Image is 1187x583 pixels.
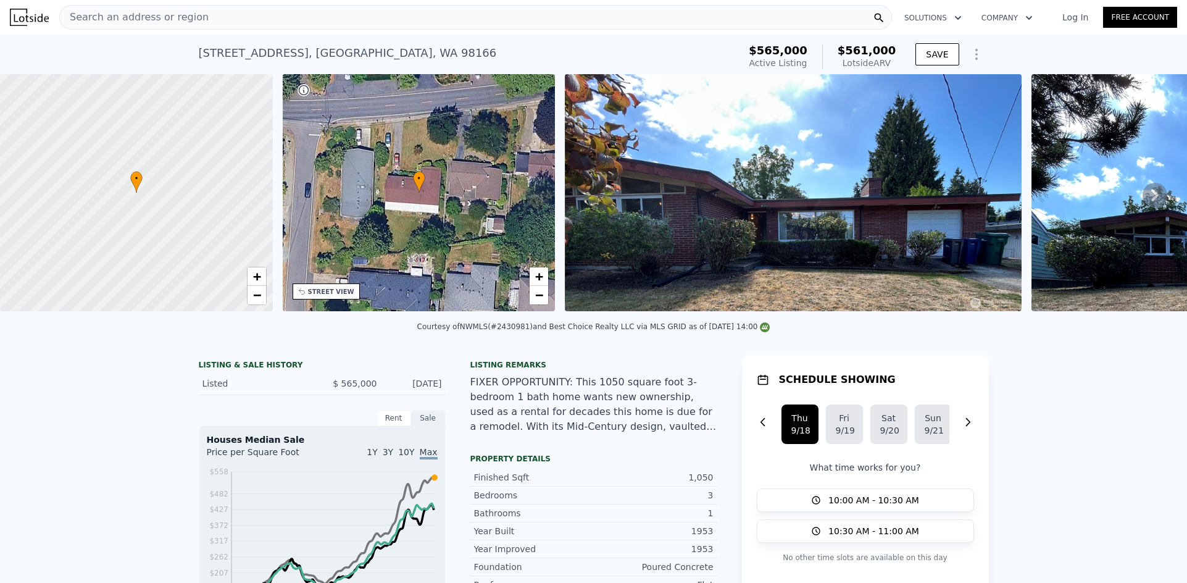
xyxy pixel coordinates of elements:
div: Finished Sqft [474,471,594,484]
button: Fri9/19 [826,405,863,444]
div: Year Improved [474,543,594,555]
div: [STREET_ADDRESS] , [GEOGRAPHIC_DATA] , WA 98166 [199,44,497,62]
button: Company [972,7,1043,29]
span: + [252,269,260,284]
p: No other time slots are available on this day [757,550,974,565]
div: • [130,171,143,193]
tspan: $207 [209,569,228,577]
span: Active Listing [749,58,807,68]
div: 9/21 [925,424,942,437]
span: Search an address or region [60,10,209,25]
tspan: $482 [209,490,228,498]
div: 1 [594,507,714,519]
div: Sale [411,410,446,426]
span: 10Y [398,447,414,457]
span: $ 565,000 [333,379,377,388]
span: 3Y [383,447,393,457]
div: Courtesy of NWMLS (#2430981) and Best Choice Realty LLC via MLS GRID as of [DATE] 14:00 [417,322,770,331]
span: + [535,269,543,284]
div: Price per Square Foot [207,446,322,466]
button: Sun9/21 [915,405,952,444]
span: − [535,287,543,303]
div: Houses Median Sale [207,434,438,446]
div: Thu [791,412,809,424]
div: 1,050 [594,471,714,484]
button: Solutions [894,7,972,29]
a: Free Account [1103,7,1177,28]
div: Lotside ARV [838,57,896,69]
p: What time works for you? [757,461,974,474]
div: LISTING & SALE HISTORY [199,360,446,372]
img: Sale: 169699584 Parcel: 98085412 [565,74,1022,311]
div: 9/19 [836,424,853,437]
h1: SCHEDULE SHOWING [779,372,896,387]
div: Foundation [474,561,594,573]
span: 10:30 AM - 11:00 AM [828,525,919,537]
span: • [413,173,425,184]
a: Log In [1047,11,1103,23]
tspan: $558 [209,468,228,476]
img: Lotside [10,9,49,26]
div: 1953 [594,525,714,537]
tspan: $427 [209,505,228,514]
button: Show Options [964,42,989,67]
button: 10:00 AM - 10:30 AM [757,489,974,512]
div: 1953 [594,543,714,555]
span: 1Y [367,447,377,457]
div: Sat [880,412,898,424]
a: Zoom out [248,286,266,304]
div: [DATE] [387,377,442,390]
span: − [252,287,260,303]
div: Fri [836,412,853,424]
button: Thu9/18 [781,405,818,444]
span: $561,000 [838,44,896,57]
div: Sun [925,412,942,424]
div: Bedrooms [474,489,594,501]
div: Bathrooms [474,507,594,519]
div: 9/20 [880,424,898,437]
span: • [130,173,143,184]
div: 3 [594,489,714,501]
a: Zoom in [248,267,266,286]
tspan: $372 [209,521,228,530]
a: Zoom in [530,267,548,286]
div: Poured Concrete [594,561,714,573]
div: STREET VIEW [308,287,354,296]
img: NWMLS Logo [760,322,770,332]
span: $565,000 [749,44,807,57]
div: Rent [377,410,411,426]
button: SAVE [915,43,959,65]
div: Property details [470,454,717,464]
span: Max [420,447,438,459]
div: 9/18 [791,424,809,437]
a: Zoom out [530,286,548,304]
div: Listed [202,377,312,390]
div: • [413,171,425,193]
button: 10:30 AM - 11:00 AM [757,519,974,543]
button: Sat9/20 [870,405,907,444]
div: FIXER OPPORTUNITY: This 1050 square foot 3-bedroom 1 bath home wants new ownership, used as a ren... [470,375,717,434]
div: Year Built [474,525,594,537]
tspan: $262 [209,553,228,561]
div: Listing remarks [470,360,717,370]
tspan: $317 [209,537,228,545]
span: 10:00 AM - 10:30 AM [828,494,919,506]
